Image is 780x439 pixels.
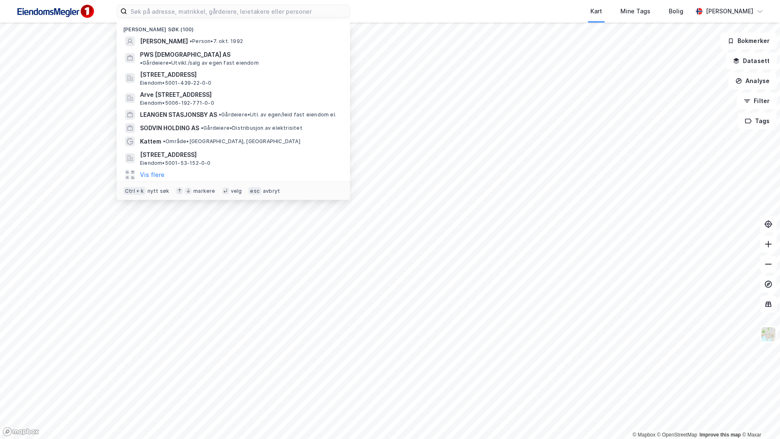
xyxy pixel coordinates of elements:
div: avbryt [263,188,280,194]
a: Mapbox [632,432,655,438]
span: [STREET_ADDRESS] [140,150,340,160]
a: Mapbox homepage [2,427,39,436]
span: Eiendom • 5006-192-771-0-0 [140,100,214,106]
span: [STREET_ADDRESS] [140,70,340,80]
img: F4PB6Px+NJ5v8B7XTbfpPpyloAAAAASUVORK5CYII= [13,2,97,21]
span: Eiendom • 5001-439-22-0-0 [140,80,212,86]
img: Z [760,326,776,342]
div: nytt søk [147,188,170,194]
span: • [140,60,142,66]
div: markere [193,188,215,194]
span: Gårdeiere • Utvikl./salg av egen fast eiendom [140,60,259,66]
button: Analyse [728,73,777,89]
span: Område • [GEOGRAPHIC_DATA], [GEOGRAPHIC_DATA] [163,138,300,145]
span: SODVIN HOLDING AS [140,123,199,133]
span: Person • 7. okt. 1992 [190,38,243,45]
div: [PERSON_NAME] søk (100) [117,20,350,35]
div: velg [231,188,242,194]
span: Gårdeiere • Distribusjon av elektrisitet [201,125,302,131]
span: • [190,38,192,44]
span: [PERSON_NAME] [140,36,188,46]
span: • [201,125,203,131]
div: Mine Tags [620,6,650,16]
span: • [219,111,221,118]
span: PWS [DEMOGRAPHIC_DATA] AS [140,50,230,60]
button: Bokmerker [720,33,777,49]
span: Eiendom • 5001-53-152-0-0 [140,160,211,167]
div: Kart [590,6,602,16]
input: Søk på adresse, matrikkel, gårdeiere, leietakere eller personer [127,5,350,18]
button: Filter [737,93,777,109]
iframe: Chat Widget [738,399,780,439]
div: Ctrl + k [123,187,146,195]
span: LEANGEN STASJONSBY AS [140,110,217,120]
a: Improve this map [700,432,741,438]
div: Bolig [669,6,683,16]
button: Datasett [726,53,777,69]
a: OpenStreetMap [657,432,697,438]
div: esc [248,187,261,195]
span: • [163,138,165,144]
button: Tags [738,113,777,129]
span: Arve [STREET_ADDRESS] [140,90,340,100]
button: Vis flere [140,170,165,180]
div: Kontrollprogram for chat [738,399,780,439]
span: Kattem [140,136,161,146]
div: [PERSON_NAME] [706,6,753,16]
span: Gårdeiere • Utl. av egen/leid fast eiendom el. [219,111,336,118]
